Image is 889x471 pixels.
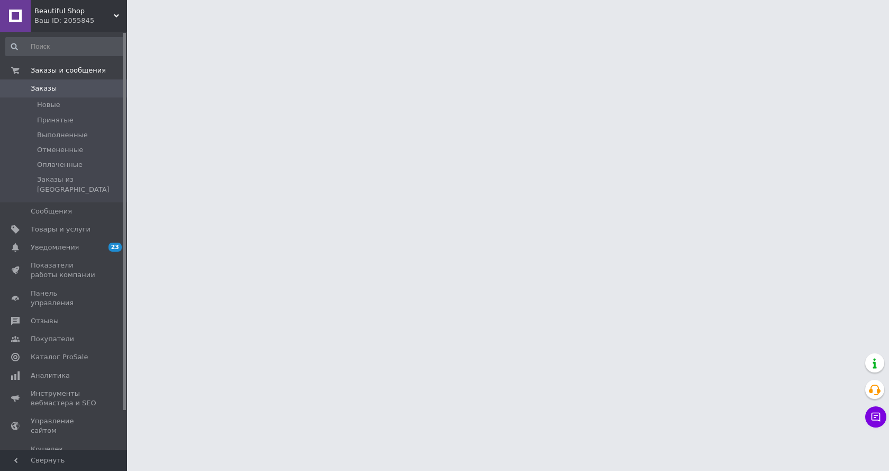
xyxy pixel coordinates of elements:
[31,316,59,326] span: Отзывы
[37,175,124,194] span: Заказы из [GEOGRAPHIC_DATA]
[31,243,79,252] span: Уведомления
[31,416,98,436] span: Управление сайтом
[37,115,74,125] span: Принятые
[34,6,114,16] span: Beautiful Shop
[31,289,98,308] span: Панель управления
[34,16,127,25] div: Ваш ID: 2055845
[31,371,70,380] span: Аналитика
[31,389,98,408] span: Инструменты вебмастера и SEO
[31,334,74,344] span: Покупатели
[31,225,90,234] span: Товары и услуги
[31,445,98,464] span: Кошелек компании
[37,145,83,155] span: Отмененные
[5,37,125,56] input: Поиск
[31,66,106,75] span: Заказы и сообщения
[31,261,98,280] span: Показатели работы компании
[37,160,83,170] span: Оплаченные
[31,352,88,362] span: Каталог ProSale
[31,84,57,93] span: Заказы
[108,243,122,252] span: 23
[37,100,60,110] span: Новые
[865,406,886,428] button: Чат с покупателем
[31,207,72,216] span: Сообщения
[37,130,88,140] span: Выполненные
